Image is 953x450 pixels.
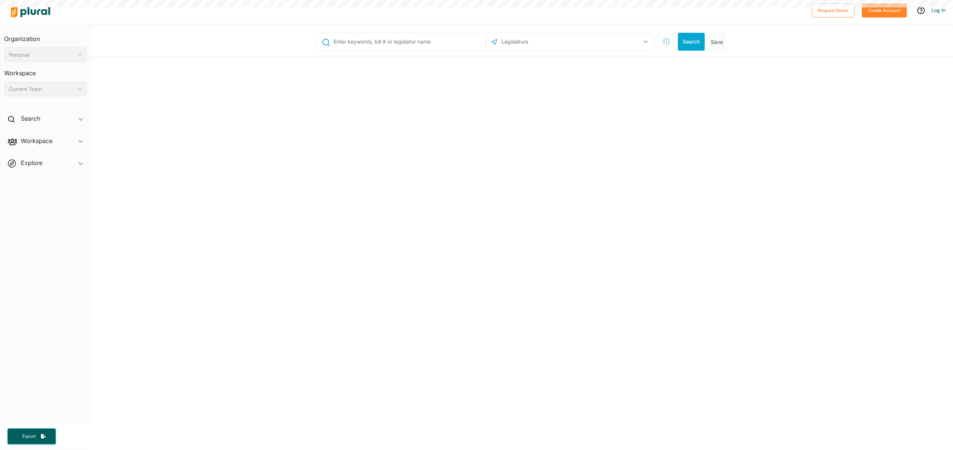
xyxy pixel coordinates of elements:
[7,428,56,444] button: Export
[862,6,907,14] a: Create Account
[812,6,854,14] a: Request Demo
[4,62,87,79] h3: Workspace
[17,433,41,440] span: Export
[9,51,74,59] div: Personal
[663,38,670,44] span: Search Filters
[862,3,907,18] button: Create Account
[708,33,726,51] button: Save
[812,3,854,18] button: Request Demo
[9,85,74,93] div: Current Team
[501,35,580,49] input: Legislature
[333,35,484,49] input: Enter keywords, bill # or legislator name
[678,33,705,51] button: Search
[931,7,946,13] a: Log In
[21,114,40,123] h2: Search
[4,28,87,44] h3: Organization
